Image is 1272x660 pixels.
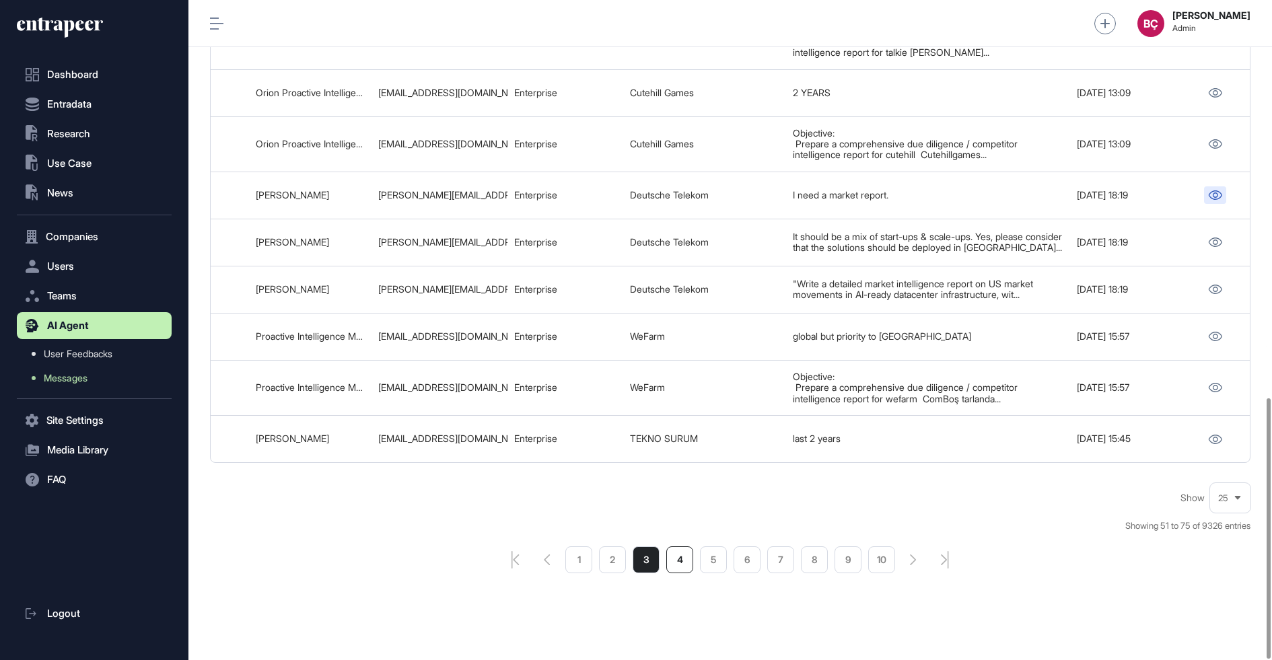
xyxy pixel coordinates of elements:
a: 8 [801,546,828,573]
div: Objective: Prepare a comprehensive due diligence / competitor intelligence report for wefarm ComB... [793,371,1063,404]
a: [PERSON_NAME] [256,283,329,295]
button: FAQ [17,466,172,493]
a: pagination-prev-button [544,554,551,565]
a: 3 [633,546,660,573]
a: User Feedbacks [24,342,172,366]
div: [DATE] 13:09 [1077,139,1179,149]
span: Site Settings [46,415,104,426]
button: BÇ [1137,10,1164,37]
a: Orion Proactive Intelligence Manager Manager [256,87,451,98]
span: Companies [46,231,98,242]
a: Deutsche Telekom [630,189,709,200]
span: Use Case [47,158,92,169]
a: [PERSON_NAME] [256,236,329,248]
div: [DATE] 13:09 [1077,87,1179,98]
div: [DATE] 15:57 [1077,382,1179,393]
span: Entradata [47,99,92,110]
a: Proactive Intelligence Manager Proactive Manager [256,381,466,393]
a: WeFarm [630,381,665,393]
a: Cutehill Games [630,138,694,149]
a: Messages [24,366,172,390]
a: 9 [835,546,861,573]
div: global but priority to [GEOGRAPHIC_DATA] [793,331,1063,342]
span: User Feedbacks [44,349,112,359]
a: 7 [767,546,794,573]
a: Dashboard [17,61,172,88]
a: Orion Proactive Intelligence Manager Manager [256,138,451,149]
div: Enterprise [514,284,616,295]
a: Deutsche Telekom [630,283,709,295]
button: Media Library [17,437,172,464]
strong: [PERSON_NAME] [1172,10,1250,21]
div: Enterprise [514,190,616,200]
span: Admin [1172,24,1250,33]
button: Research [17,120,172,147]
div: [EMAIL_ADDRESS][DOMAIN_NAME] [378,331,501,342]
span: 25 [1218,493,1228,503]
button: AI Agent [17,312,172,339]
button: Site Settings [17,407,172,434]
a: Cutehill Games [630,87,694,98]
span: Media Library [47,445,108,455]
a: search-pagination-last-page-button [941,551,949,569]
div: "Write a detailed market intelligence report on US market movements in AI-ready datacenter infras... [793,279,1063,301]
div: Enterprise [514,139,616,149]
div: [EMAIL_ADDRESS][DOMAIN_NAME] [378,433,501,444]
span: Users [47,261,74,272]
div: [PERSON_NAME][EMAIL_ADDRESS][DOMAIN_NAME] [378,284,501,295]
div: [DATE] 15:57 [1077,331,1179,342]
span: Show [1180,492,1205,503]
a: 5 [700,546,727,573]
a: [PERSON_NAME] [256,189,329,200]
div: Enterprise [514,331,616,342]
div: I need a market report. [793,190,1063,200]
a: WeFarm [630,330,665,342]
a: Logout [17,600,172,627]
div: Enterprise [514,237,616,248]
div: last 2 years [793,433,1063,444]
div: [PERSON_NAME][EMAIL_ADDRESS][DOMAIN_NAME] [378,237,501,248]
span: Dashboard [47,69,98,80]
span: Research [47,129,90,139]
div: Enterprise [514,433,616,444]
a: [PERSON_NAME] [256,433,329,444]
div: [DATE] 18:19 [1077,190,1179,200]
a: Proactive Intelligence Manager Proactive Manager [256,330,466,342]
button: News [17,180,172,207]
a: 2 [599,546,626,573]
div: [DATE] 15:45 [1077,433,1179,444]
a: 6 [734,546,761,573]
div: Enterprise [514,382,616,393]
div: [DATE] 18:19 [1077,284,1179,295]
button: Users [17,253,172,280]
div: 2 YEARS [793,87,1063,98]
div: [PERSON_NAME][EMAIL_ADDRESS][DOMAIN_NAME] [378,190,501,200]
a: 1 [565,546,592,573]
div: [DATE] 18:19 [1077,237,1179,248]
div: Enterprise [514,87,616,98]
span: News [47,188,73,198]
a: 10 [868,546,895,573]
a: 4 [666,546,693,573]
button: Companies [17,223,172,250]
span: FAQ [47,474,66,485]
span: AI Agent [47,320,89,331]
a: Deutsche Telekom [630,236,709,248]
button: Entradata [17,91,172,118]
button: Teams [17,283,172,309]
a: TEKNO SURUM [630,433,698,444]
span: Logout [47,608,80,619]
div: Objective: Prepare a comprehensive due diligence / competitor intelligence report for cutehill Cu... [793,128,1063,161]
a: search-pagination-next-button [910,554,917,565]
div: It should be a mix of start-ups & scale-ups. Yes, please consider that the solutions should be de... [793,231,1063,254]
